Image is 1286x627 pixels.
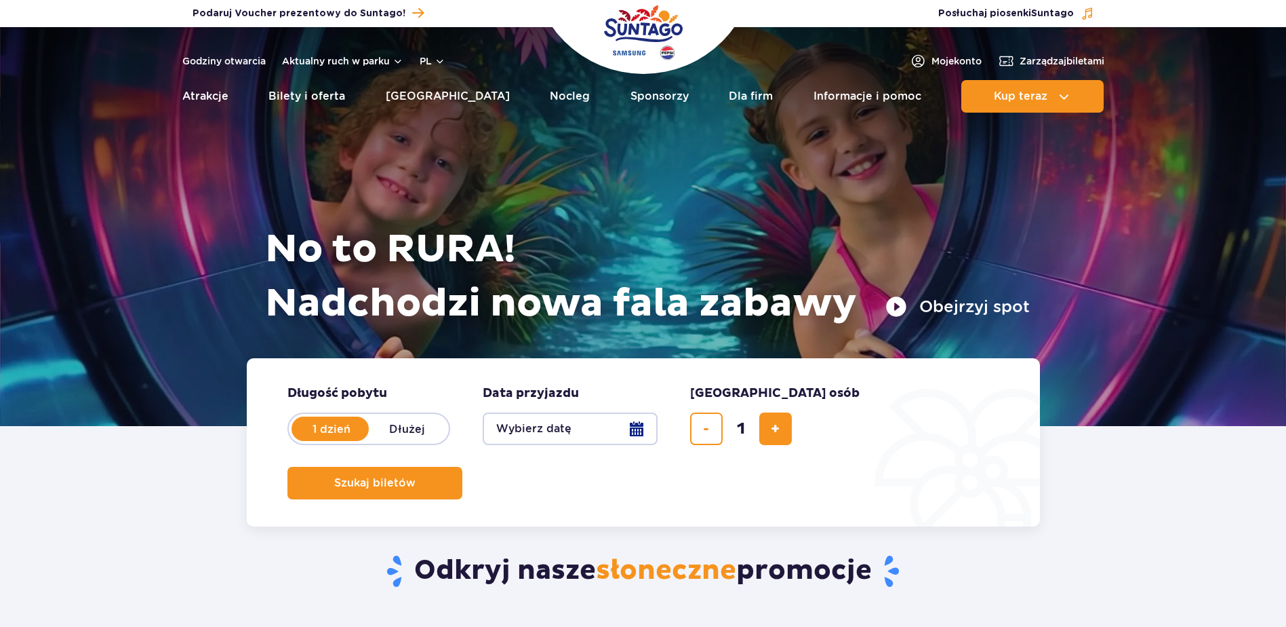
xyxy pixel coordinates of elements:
[931,54,982,68] span: Moje konto
[246,554,1040,589] h2: Odkryj nasze promocje
[182,54,266,68] a: Godziny otwarcia
[247,358,1040,527] form: Planowanie wizyty w Park of Poland
[193,7,405,20] span: Podaruj Voucher prezentowy do Suntago!
[483,385,579,402] span: Data przyjazdu
[998,53,1104,69] a: Zarządzajbiletami
[596,554,736,588] span: słoneczne
[265,223,1030,331] h1: No to RURA! Nadchodzi nowa fala zabawy
[910,53,982,69] a: Mojekonto
[885,296,1030,318] button: Obejrzyj spot
[268,80,345,113] a: Bilety i oferta
[334,477,416,489] span: Szukaj biletów
[690,385,860,402] span: [GEOGRAPHIC_DATA] osób
[386,80,510,113] a: [GEOGRAPHIC_DATA]
[1020,54,1104,68] span: Zarządzaj biletami
[193,4,424,22] a: Podaruj Voucher prezentowy do Suntago!
[630,80,689,113] a: Sponsorzy
[961,80,1104,113] button: Kup teraz
[994,90,1047,102] span: Kup teraz
[483,413,658,445] button: Wybierz datę
[725,413,757,445] input: liczba biletów
[550,80,590,113] a: Nocleg
[1031,9,1074,18] span: Suntago
[690,413,723,445] button: usuń bilet
[282,56,403,66] button: Aktualny ruch w parku
[369,415,446,443] label: Dłużej
[420,54,445,68] button: pl
[182,80,228,113] a: Atrakcje
[287,385,387,402] span: Długość pobytu
[729,80,773,113] a: Dla firm
[759,413,792,445] button: dodaj bilet
[813,80,921,113] a: Informacje i pomoc
[938,7,1094,20] button: Posłuchaj piosenkiSuntago
[938,7,1074,20] span: Posłuchaj piosenki
[293,415,370,443] label: 1 dzień
[287,467,462,499] button: Szukaj biletów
